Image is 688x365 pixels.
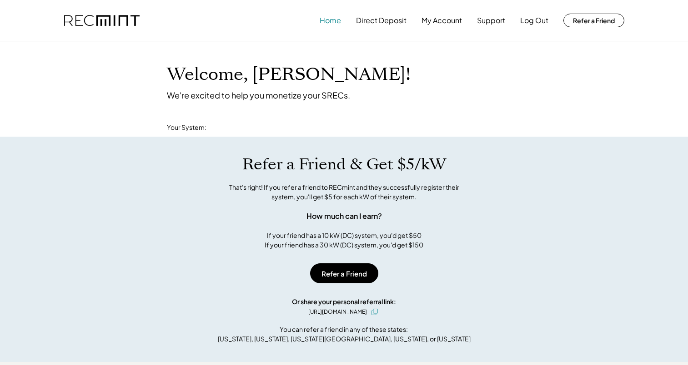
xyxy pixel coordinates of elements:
[320,11,341,30] button: Home
[422,11,462,30] button: My Account
[308,308,367,316] div: [URL][DOMAIN_NAME]
[242,155,446,174] h1: Refer a Friend & Get $5/kW
[520,11,548,30] button: Log Out
[167,90,350,100] div: We're excited to help you monetize your SRECs.
[563,14,624,27] button: Refer a Friend
[310,263,378,283] button: Refer a Friend
[218,325,471,344] div: You can refer a friend in any of these states: [US_STATE], [US_STATE], [US_STATE][GEOGRAPHIC_DATA...
[306,211,382,222] div: How much can I earn?
[265,231,423,250] div: If your friend has a 10 kW (DC) system, you'd get $50 If your friend has a 30 kW (DC) system, you...
[369,306,380,317] button: click to copy
[356,11,407,30] button: Direct Deposit
[219,182,469,202] div: That's right! If you refer a friend to RECmint and they successfully register their system, you'l...
[292,297,396,306] div: Or share your personal referral link:
[64,15,140,26] img: recmint-logotype%403x.png
[167,64,411,85] h1: Welcome, [PERSON_NAME]!
[477,11,505,30] button: Support
[167,123,206,132] div: Your System:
